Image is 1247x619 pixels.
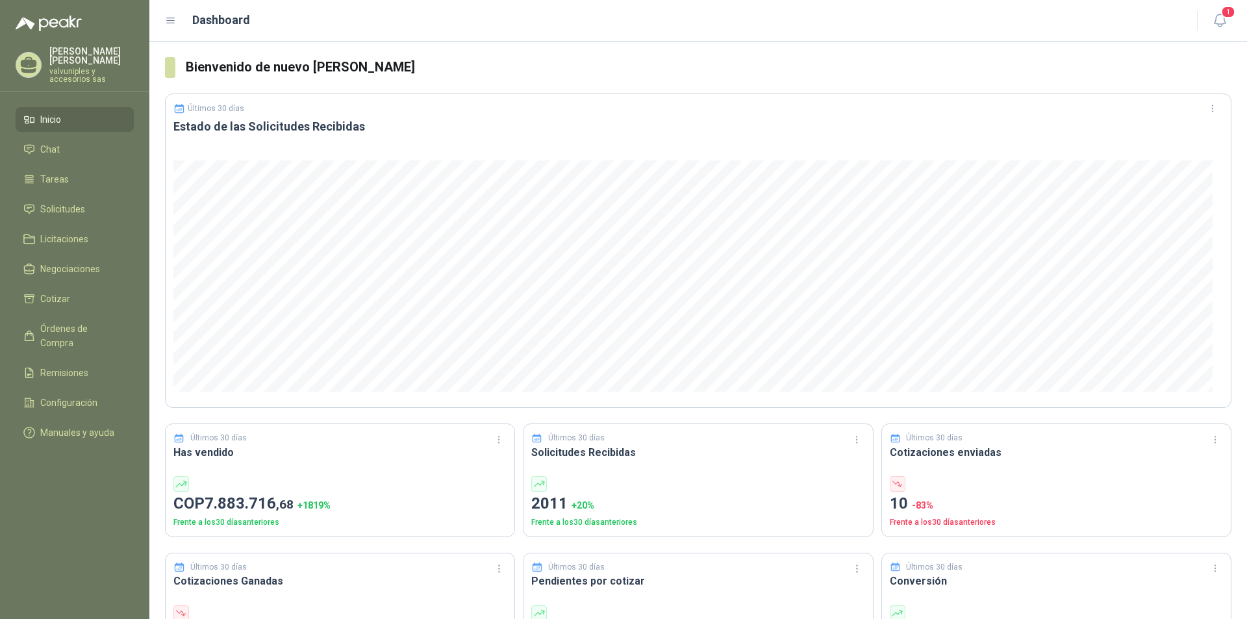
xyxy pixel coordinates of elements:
[190,561,247,574] p: Últimos 30 días
[912,500,933,511] span: -83 %
[890,444,1223,461] h3: Cotizaciones enviadas
[173,444,507,461] h3: Has vendido
[906,561,963,574] p: Últimos 30 días
[190,432,247,444] p: Últimos 30 días
[188,104,244,113] p: Últimos 30 días
[40,142,60,157] span: Chat
[890,573,1223,589] h3: Conversión
[548,432,605,444] p: Últimos 30 días
[531,573,864,589] h3: Pendientes por cotizar
[40,292,70,306] span: Cotizar
[297,500,331,511] span: + 1819 %
[173,516,507,529] p: Frente a los 30 días anteriores
[531,492,864,516] p: 2011
[40,366,88,380] span: Remisiones
[16,257,134,281] a: Negociaciones
[16,390,134,415] a: Configuración
[276,497,294,512] span: ,68
[16,286,134,311] a: Cotizar
[531,516,864,529] p: Frente a los 30 días anteriores
[906,432,963,444] p: Últimos 30 días
[16,107,134,132] a: Inicio
[16,360,134,385] a: Remisiones
[1221,6,1235,18] span: 1
[1208,9,1231,32] button: 1
[205,494,294,512] span: 7.883.716
[16,167,134,192] a: Tareas
[16,197,134,221] a: Solicitudes
[531,444,864,461] h3: Solicitudes Recibidas
[16,137,134,162] a: Chat
[40,322,121,350] span: Órdenes de Compra
[40,232,88,246] span: Licitaciones
[40,172,69,186] span: Tareas
[16,16,82,31] img: Logo peakr
[192,11,250,29] h1: Dashboard
[16,227,134,251] a: Licitaciones
[40,262,100,276] span: Negociaciones
[890,492,1223,516] p: 10
[572,500,594,511] span: + 20 %
[49,68,134,83] p: valvuniples y accesorios sas
[40,425,114,440] span: Manuales y ayuda
[40,396,97,410] span: Configuración
[49,47,134,65] p: [PERSON_NAME] [PERSON_NAME]
[16,316,134,355] a: Órdenes de Compra
[186,57,1231,77] h3: Bienvenido de nuevo [PERSON_NAME]
[40,112,61,127] span: Inicio
[890,516,1223,529] p: Frente a los 30 días anteriores
[173,492,507,516] p: COP
[173,573,507,589] h3: Cotizaciones Ganadas
[16,420,134,445] a: Manuales y ayuda
[548,561,605,574] p: Últimos 30 días
[40,202,85,216] span: Solicitudes
[173,119,1223,134] h3: Estado de las Solicitudes Recibidas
